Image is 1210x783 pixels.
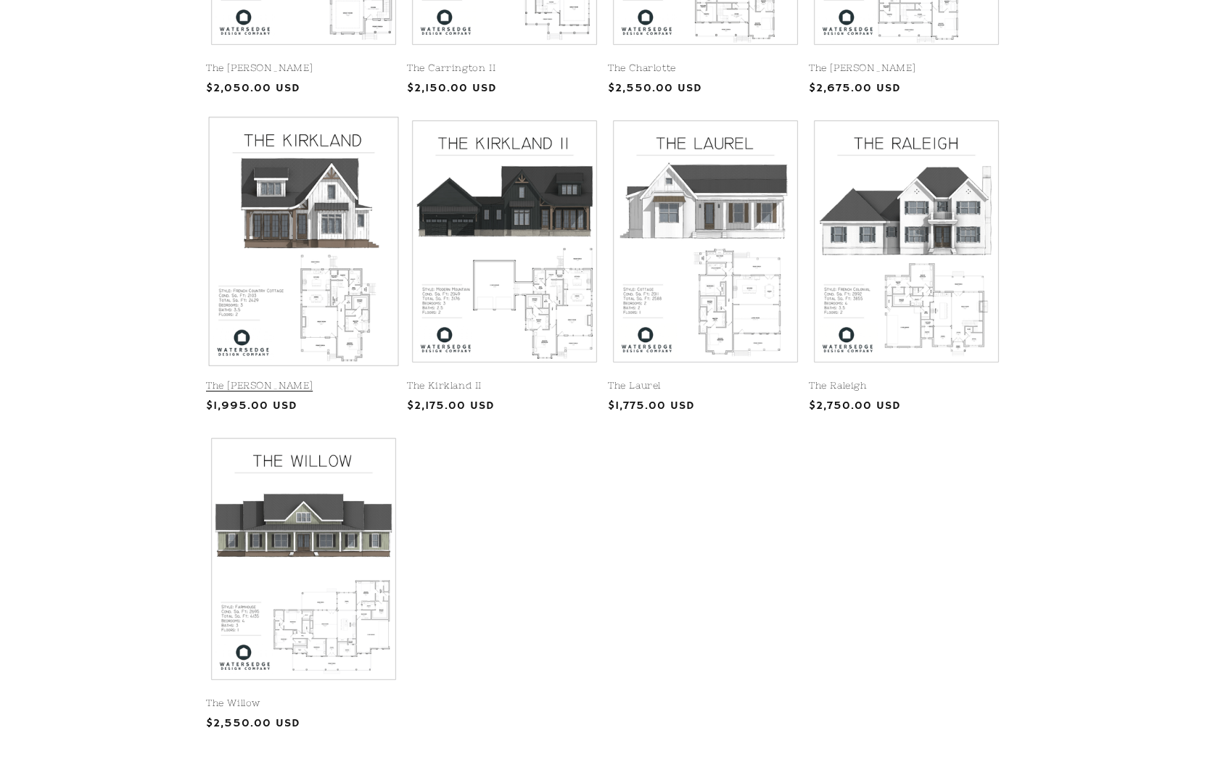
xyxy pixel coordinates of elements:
a: The Kirkland II [407,380,602,392]
a: The [PERSON_NAME] [206,62,401,75]
a: The [PERSON_NAME] [809,62,1004,75]
a: The Laurel [608,380,803,392]
a: The Charlotte [608,62,803,75]
a: The Carrington II [407,62,602,75]
a: The Raleigh [809,380,1004,392]
a: The [PERSON_NAME] [206,380,401,392]
a: The Willow [206,697,401,710]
